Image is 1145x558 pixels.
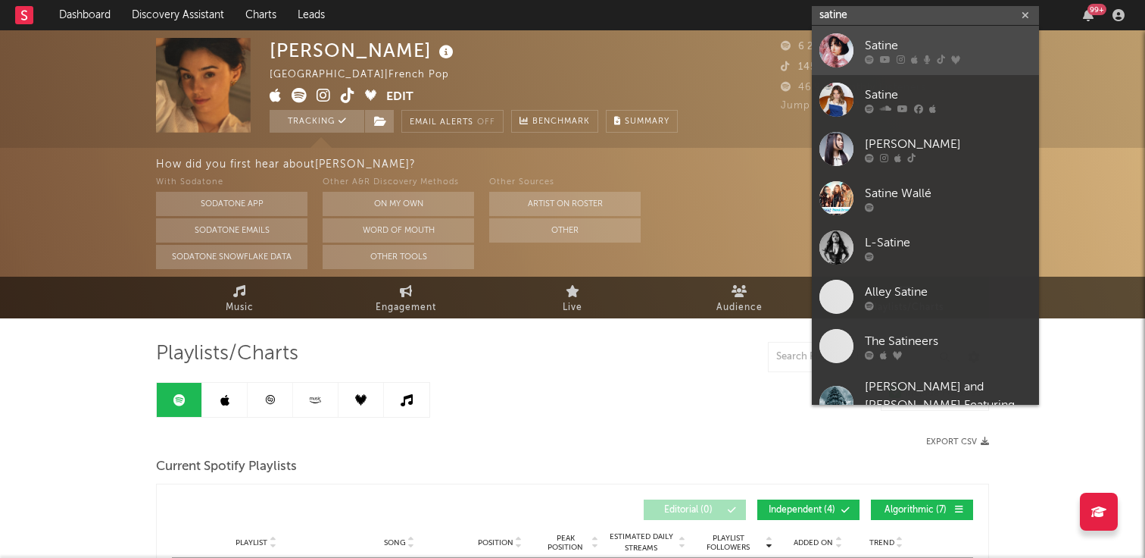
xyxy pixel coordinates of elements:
button: Sodatone Emails [156,218,307,243]
span: 145 200 [781,62,838,72]
button: Editorial(0) [644,500,746,520]
button: Word Of Mouth [323,218,474,243]
button: Algorithmic(7) [871,500,973,520]
a: Music [156,277,323,318]
div: The Satineers [865,332,1031,350]
span: Music [226,299,254,317]
span: Added On [794,538,833,547]
a: The Satineers [812,321,1039,371]
span: Playlists/Charts [156,345,298,363]
div: [PERSON_NAME] [865,135,1031,153]
a: Engagement [323,277,489,318]
button: Independent(4) [757,500,860,520]
span: Audience [716,299,763,317]
span: Peak Position [541,534,589,552]
span: Trend [869,538,894,547]
div: Other A&R Discovery Methods [323,174,474,192]
a: Live [489,277,656,318]
a: [PERSON_NAME] [812,124,1039,174]
button: Summary [606,110,678,133]
span: Current Spotify Playlists [156,458,297,476]
div: [PERSON_NAME] and [PERSON_NAME] Featuring Satine Orient [865,378,1031,433]
div: Other Sources [489,174,641,192]
button: Sodatone App [156,192,307,216]
button: 99+ [1083,9,1094,21]
button: Other Tools [323,245,474,269]
div: [PERSON_NAME] [270,38,457,63]
a: Satine [812,26,1039,75]
button: Sodatone Snowflake Data [156,245,307,269]
input: Search for artists [812,6,1039,25]
button: Tracking [270,110,364,133]
span: Independent ( 4 ) [767,506,837,515]
span: 6 293 [781,42,826,52]
div: L-Satine [865,234,1031,252]
a: Satine Wallé [812,174,1039,223]
div: Satine Wallé [865,184,1031,202]
span: Playlist Followers [693,534,763,552]
span: Editorial ( 0 ) [654,506,723,515]
span: Position [478,538,513,547]
div: Satine [865,86,1031,104]
button: Export CSV [926,437,989,447]
span: Live [563,299,582,317]
span: Engagement [376,299,436,317]
div: 99 + [1087,4,1106,15]
input: Search Playlists/Charts [768,342,957,372]
a: Satine [812,75,1039,124]
button: Edit [386,88,413,107]
span: Playlist [236,538,267,547]
div: With Sodatone [156,174,307,192]
div: Alley Satine [865,283,1031,301]
button: On My Own [323,192,474,216]
a: L-Satine [812,223,1039,272]
a: [PERSON_NAME] and [PERSON_NAME] Featuring Satine Orient [812,371,1039,450]
span: Song [384,538,406,547]
button: Other [489,218,641,243]
div: How did you first hear about [PERSON_NAME] ? [156,155,1145,174]
span: Algorithmic ( 7 ) [881,506,950,515]
span: Summary [625,118,669,126]
a: Alley Satine [812,272,1039,321]
em: Off [477,118,495,127]
span: Estimated Daily Streams [606,531,676,554]
button: Artist on Roster [489,192,641,216]
span: Benchmark [532,113,590,131]
span: 46 995 Monthly Listeners [781,83,926,92]
div: [GEOGRAPHIC_DATA] | French Pop [270,66,466,84]
span: Jump Score: 79.3 [781,101,869,111]
div: Satine [865,36,1031,55]
button: Email AlertsOff [401,110,504,133]
a: Benchmark [511,110,598,133]
a: Audience [656,277,822,318]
